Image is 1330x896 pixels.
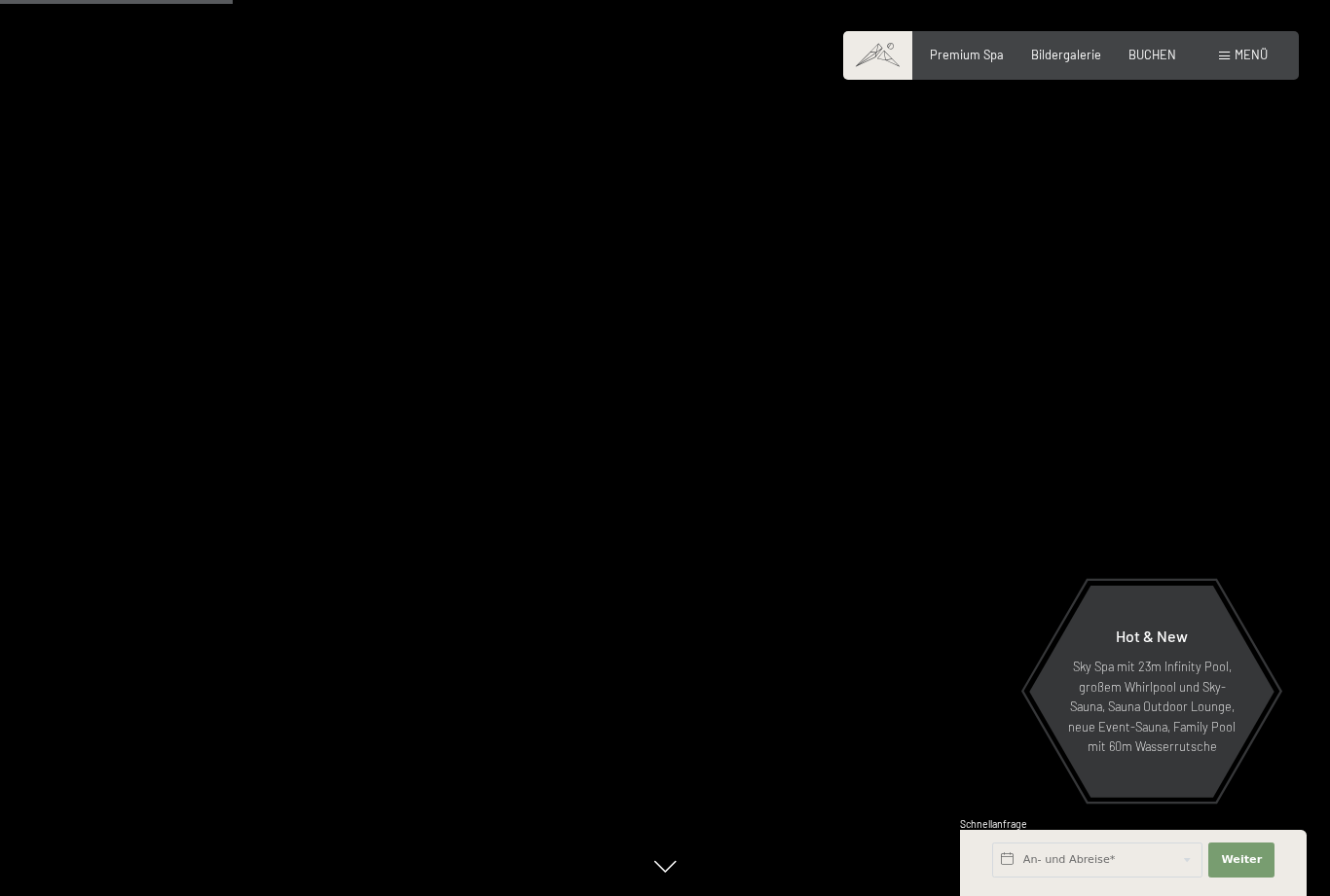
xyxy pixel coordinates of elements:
[960,818,1027,830] span: Schnellanfrage
[1028,585,1275,799] a: Hot & New Sky Spa mit 23m Infinity Pool, großem Whirlpool und Sky-Sauna, Sauna Outdoor Lounge, ne...
[1116,627,1188,645] span: Hot & New
[1031,47,1101,62] a: Bildergalerie
[1067,657,1237,756] p: Sky Spa mit 23m Infinity Pool, großem Whirlpool und Sky-Sauna, Sauna Outdoor Lounge, neue Event-S...
[1221,852,1262,868] span: Weiter
[1128,47,1176,62] a: BUCHEN
[1235,47,1268,62] span: Menü
[1208,842,1275,878] button: Weiter
[930,47,1004,62] a: Premium Spa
